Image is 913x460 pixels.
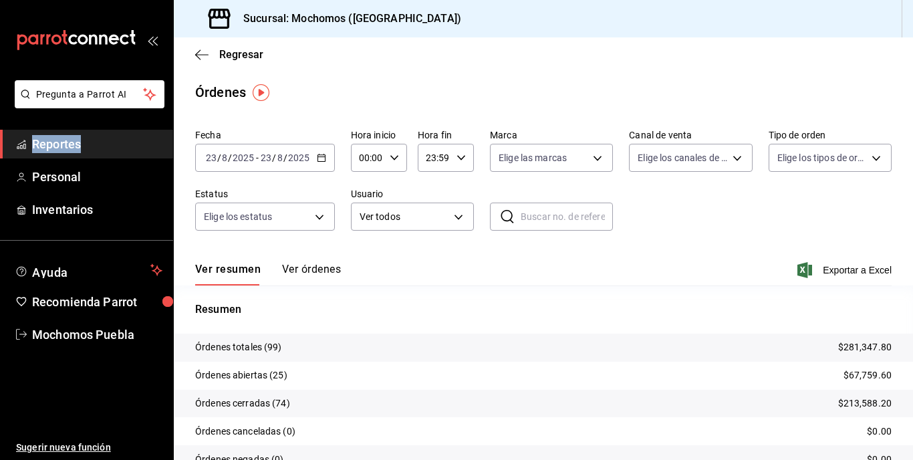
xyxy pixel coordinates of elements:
[232,152,255,163] input: ----
[219,48,263,61] span: Regresar
[843,368,892,382] p: $67,759.60
[521,203,613,230] input: Buscar no. de referencia
[283,152,287,163] span: /
[638,151,727,164] span: Elige los canales de venta
[195,82,246,102] div: Órdenes
[228,152,232,163] span: /
[16,441,162,455] span: Sugerir nueva función
[195,396,290,411] p: Órdenes cerradas (74)
[195,340,282,354] p: Órdenes totales (99)
[800,262,892,278] button: Exportar a Excel
[351,130,407,140] label: Hora inicio
[32,326,162,344] span: Mochomos Puebla
[867,425,892,439] p: $0.00
[195,302,892,318] p: Resumen
[9,97,164,111] a: Pregunta a Parrot AI
[15,80,164,108] button: Pregunta a Parrot AI
[195,425,295,439] p: Órdenes canceladas (0)
[204,210,272,223] span: Elige los estatus
[32,262,145,278] span: Ayuda
[32,293,162,311] span: Recomienda Parrot
[351,189,474,199] label: Usuario
[195,189,335,199] label: Estatus
[256,152,259,163] span: -
[195,130,335,140] label: Fecha
[282,263,341,285] button: Ver órdenes
[499,151,567,164] span: Elige las marcas
[147,35,158,45] button: open_drawer_menu
[277,152,283,163] input: --
[32,168,162,186] span: Personal
[195,263,341,285] div: navigation tabs
[490,130,613,140] label: Marca
[221,152,228,163] input: --
[769,130,892,140] label: Tipo de orden
[838,340,892,354] p: $281,347.80
[418,130,474,140] label: Hora fin
[360,210,449,224] span: Ver todos
[233,11,461,27] h3: Sucursal: Mochomos ([GEOGRAPHIC_DATA])
[32,135,162,153] span: Reportes
[195,368,287,382] p: Órdenes abiertas (25)
[260,152,272,163] input: --
[272,152,276,163] span: /
[32,201,162,219] span: Inventarios
[253,84,269,101] img: Tooltip marker
[838,396,892,411] p: $213,588.20
[287,152,310,163] input: ----
[777,151,867,164] span: Elige los tipos de orden
[217,152,221,163] span: /
[629,130,752,140] label: Canal de venta
[36,88,144,102] span: Pregunta a Parrot AI
[205,152,217,163] input: --
[195,263,261,285] button: Ver resumen
[195,48,263,61] button: Regresar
